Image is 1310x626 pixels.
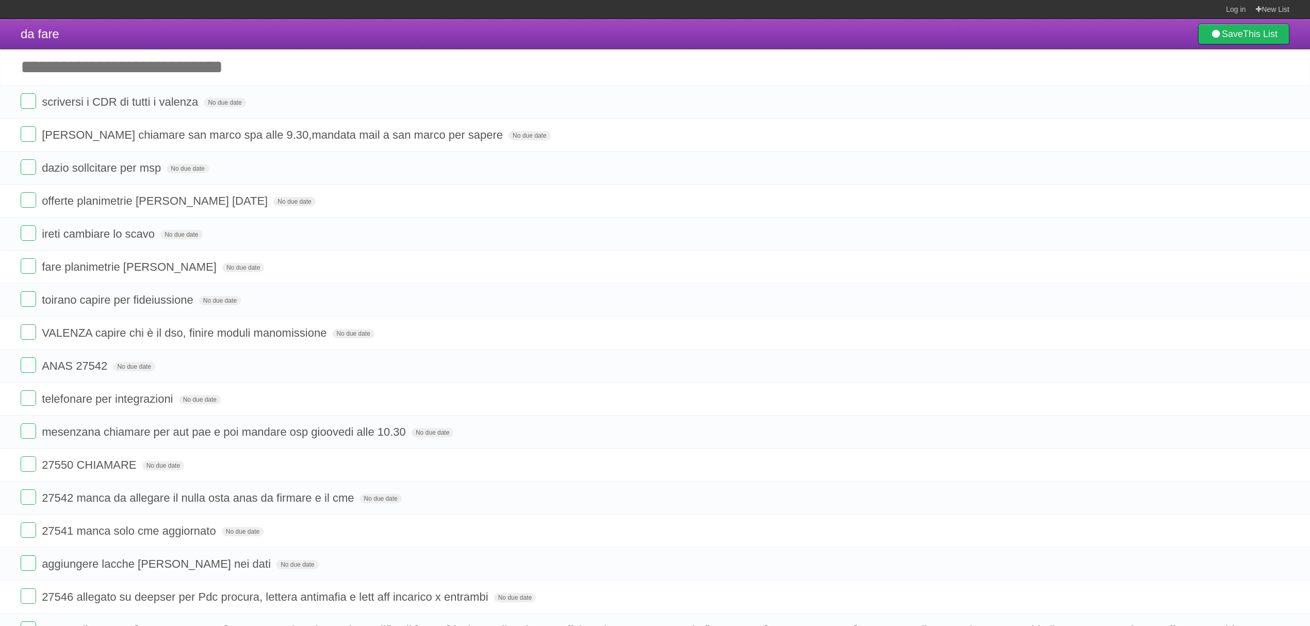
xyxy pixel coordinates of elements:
span: No due date [222,263,264,272]
label: Done [21,291,36,307]
span: dazio sollcitare per msp [42,161,163,174]
b: This List [1243,29,1278,39]
span: toirano capire per fideiussione [42,293,196,306]
span: ireti cambiare lo scavo [42,227,157,240]
label: Done [21,423,36,439]
span: No due date [494,593,536,602]
span: No due date [333,329,374,338]
span: [PERSON_NAME] chiamare san marco spa alle 9.30,mandata mail a san marco per sapere [42,128,505,141]
span: telefonare per integrazioni [42,392,175,405]
span: No due date [360,494,402,503]
label: Done [21,357,36,373]
label: Done [21,522,36,538]
span: aggiungere lacche [PERSON_NAME] nei dati [42,557,273,570]
span: No due date [179,395,221,404]
label: Done [21,456,36,472]
span: 27546 allegato su deepser per Pdc procura, lettera antimafia e lett aff incarico x entrambi [42,590,490,603]
label: Done [21,555,36,571]
label: Done [21,159,36,175]
span: 27542 manca da allegare il nulla osta anas da firmare e il cme [42,491,356,504]
span: No due date [276,560,318,569]
span: No due date [160,230,202,239]
label: Done [21,93,36,109]
span: No due date [204,98,245,107]
span: fare planimetrie [PERSON_NAME] [42,260,219,273]
span: ANAS 27542 [42,359,110,372]
span: 27541 manca solo cme aggiornato [42,524,219,537]
label: Done [21,489,36,505]
a: SaveThis List [1198,24,1289,44]
label: Done [21,324,36,340]
span: mesenzana chiamare per aut pae e poi mandare osp gioovedi alle 10.30 [42,425,408,438]
span: No due date [113,362,155,371]
span: 27550 CHIAMARE [42,458,139,471]
label: Done [21,192,36,208]
span: No due date [167,164,208,173]
label: Done [21,390,36,406]
span: No due date [509,131,550,140]
span: No due date [273,197,315,206]
span: da fare [21,27,59,41]
label: Done [21,126,36,142]
label: Done [21,225,36,241]
label: Done [21,258,36,274]
span: No due date [412,428,453,437]
span: offerte planimetrie [PERSON_NAME] [DATE] [42,194,270,207]
span: No due date [199,296,241,305]
span: No due date [142,461,184,470]
label: Done [21,588,36,604]
span: VALENZA capire chi è il dso, finire moduli manomissione [42,326,329,339]
span: No due date [222,527,264,536]
span: scriversi i CDR di tutti i valenza [42,95,201,108]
